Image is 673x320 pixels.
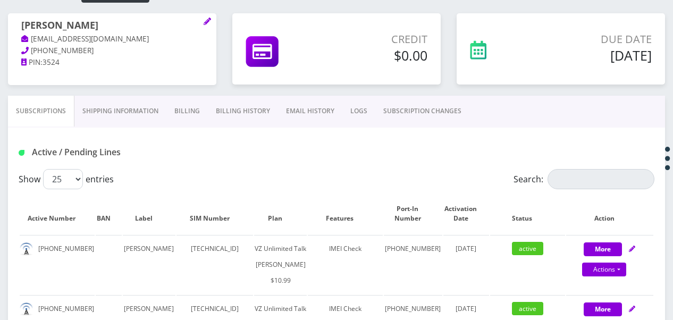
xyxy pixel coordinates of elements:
h1: Active / Pending Lines [19,147,220,157]
div: IMEI Check [308,301,383,317]
th: BAN: activate to sort column ascending [96,193,122,234]
a: Shipping Information [74,96,166,127]
img: default.png [20,302,33,316]
select: Showentries [43,169,83,189]
a: EMAIL HISTORY [278,96,342,127]
th: Plan: activate to sort column ascending [254,193,307,234]
th: Port-In Number: activate to sort column ascending [384,193,442,234]
span: [DATE] [456,244,476,253]
th: SIM Number: activate to sort column ascending [176,193,254,234]
p: Credit [328,31,427,47]
h5: $0.00 [328,47,427,63]
td: VZ Unlimited Talk [PERSON_NAME] $10.99 [254,235,307,294]
a: [EMAIL_ADDRESS][DOMAIN_NAME] [21,34,149,45]
h5: [DATE] [536,47,652,63]
a: Actions [582,263,626,276]
th: Status: activate to sort column ascending [490,193,565,234]
th: Active Number: activate to sort column ascending [20,193,95,234]
a: SUBSCRIPTION CHANGES [375,96,469,127]
a: Subscriptions [8,96,74,127]
div: IMEI Check [308,241,383,257]
a: LOGS [342,96,375,127]
span: active [512,302,543,315]
th: Activation Date: activate to sort column ascending [443,193,489,234]
span: [PHONE_NUMBER] [31,46,94,55]
label: Show entries [19,169,114,189]
a: PIN: [21,57,43,68]
span: 3524 [43,57,60,67]
button: More [584,302,622,316]
h1: [PERSON_NAME] [21,20,203,32]
a: Billing [166,96,208,127]
label: Search: [514,169,654,189]
img: Active / Pending Lines [19,150,24,156]
p: Due Date [536,31,652,47]
td: [PHONE_NUMBER] [20,235,95,294]
td: [TECHNICAL_ID] [176,235,254,294]
th: Action: activate to sort column ascending [566,193,653,234]
td: [PHONE_NUMBER] [384,235,442,294]
img: default.png [20,242,33,256]
span: [DATE] [456,304,476,313]
input: Search: [548,169,654,189]
button: More [584,242,622,256]
a: Billing History [208,96,278,127]
th: Features: activate to sort column ascending [308,193,383,234]
td: [PERSON_NAME] [123,235,175,294]
th: Label: activate to sort column ascending [123,193,175,234]
span: active [512,242,543,255]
